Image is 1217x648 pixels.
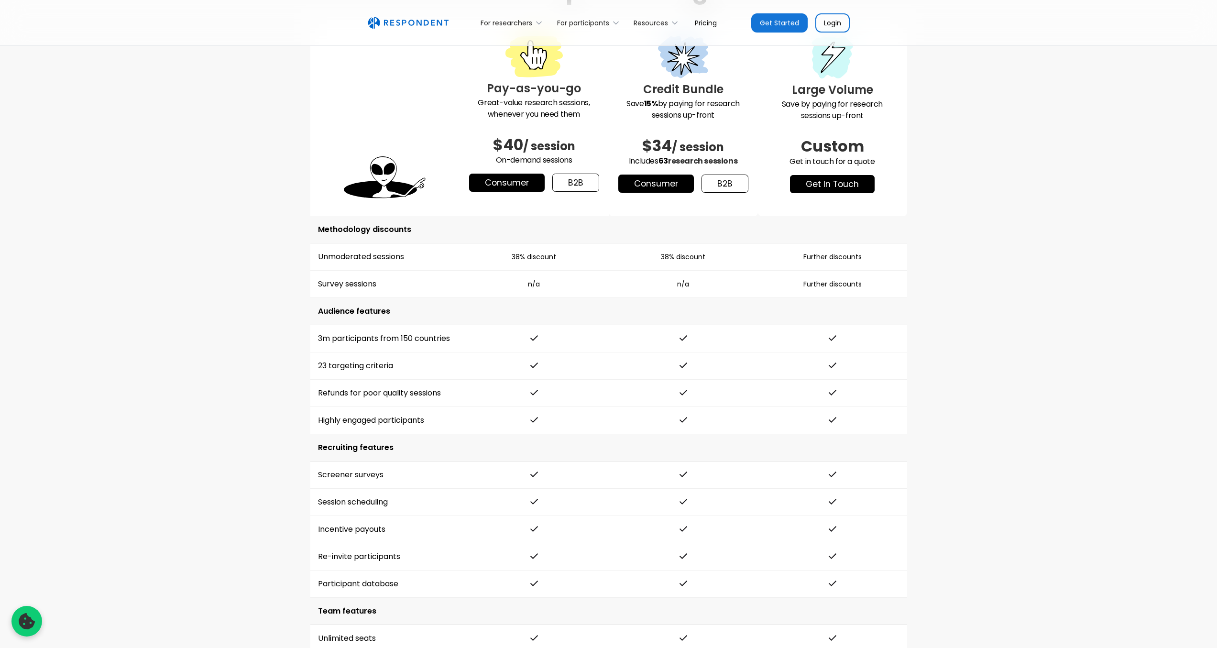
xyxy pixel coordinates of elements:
span: research sessions [668,155,737,166]
td: Further discounts [758,271,907,298]
div: For researchers [475,11,551,34]
a: Consumer [469,174,545,192]
td: 38% discount [609,243,758,271]
td: Team features [310,598,907,625]
span: $40 [493,134,523,155]
td: 23 targeting criteria [310,352,460,380]
td: Session scheduling [310,489,460,516]
p: Get in touch for a quote [766,156,899,167]
td: Further discounts [758,243,907,271]
a: get in touch [790,175,875,193]
a: Pricing [687,11,724,34]
td: n/a [460,271,609,298]
h3: Large Volume [766,81,899,99]
td: 3m participants from 150 countries [310,325,460,352]
td: Screener surveys [310,461,460,489]
td: Refunds for poor quality sessions [310,380,460,407]
a: b2b [552,174,599,192]
p: Save by paying for research sessions up-front [616,98,750,121]
a: home [368,17,449,29]
div: For participants [557,18,609,28]
h3: Credit Bundle [616,81,750,98]
a: Login [815,13,850,33]
td: Highly engaged participants [310,407,460,434]
strong: 15% [644,98,658,109]
td: Survey sessions [310,271,460,298]
a: Consumer [618,175,694,193]
td: Methodology discounts [310,216,907,243]
p: On-demand sessions [467,154,601,166]
td: 38% discount [460,243,609,271]
div: Resources [628,11,687,34]
td: Re-invite participants [310,543,460,571]
span: 63 [658,155,668,166]
span: $34 [642,135,672,156]
td: Audience features [310,298,907,325]
a: b2b [702,175,748,193]
span: Custom [801,135,864,157]
p: Great-value research sessions, whenever you need them [467,97,601,120]
td: Recruiting features [310,434,907,461]
img: Untitled UI logotext [368,17,449,29]
span: / session [672,139,724,155]
a: Get Started [751,13,808,33]
div: For participants [551,11,628,34]
span: / session [523,138,575,154]
div: Resources [634,18,668,28]
td: Incentive payouts [310,516,460,543]
h3: Pay-as-you-go [467,80,601,97]
p: Includes [616,155,750,167]
div: For researchers [481,18,532,28]
p: Save by paying for research sessions up-front [766,99,899,121]
td: n/a [609,271,758,298]
td: Participant database [310,571,460,598]
td: Unmoderated sessions [310,243,460,271]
